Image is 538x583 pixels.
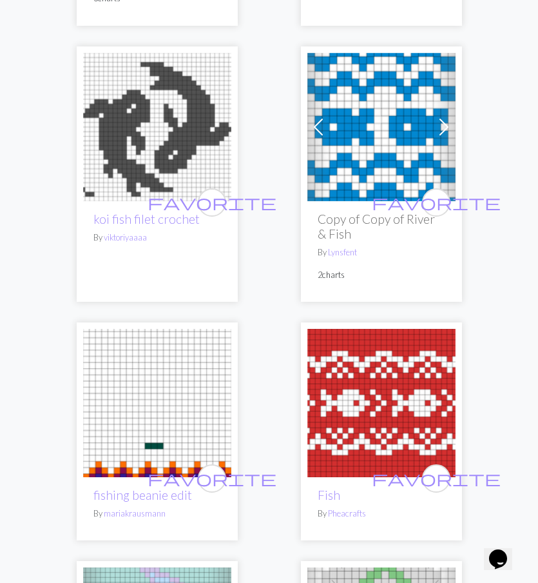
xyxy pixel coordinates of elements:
img: koi fish filet crochet [83,53,231,201]
a: viktoriyaaaa [104,232,147,242]
h2: Copy of Copy of River & Fish [318,212,445,241]
i: favourite [372,466,501,491]
p: By [318,508,445,520]
a: koi fish filet crochet [93,212,200,226]
span: favorite [148,468,276,488]
p: 2 charts [318,269,445,281]
p: By [93,232,221,244]
img: River & Fish [307,53,456,201]
img: Fish [307,329,456,477]
i: favourite [148,466,276,491]
a: River & Fish [307,119,456,132]
a: Lynsfent [328,247,357,257]
a: koi fish filet crochet [83,119,231,132]
a: fishing beanie edit [93,488,192,502]
p: By [93,508,221,520]
i: favourite [372,190,501,215]
button: favourite [198,188,226,217]
a: fishing beanie edit [83,395,231,408]
span: favorite [148,192,276,212]
a: Fish [318,488,340,502]
a: mariakrausmann [104,508,166,519]
span: favorite [372,192,501,212]
a: Pheacrafts [328,508,366,519]
p: By [318,246,445,259]
i: favourite [148,190,276,215]
button: favourite [422,188,450,217]
button: favourite [198,464,226,493]
iframe: chat widget [484,531,525,570]
span: favorite [372,468,501,488]
img: fishing beanie edit [83,329,231,477]
button: favourite [422,464,450,493]
a: Fish [307,395,456,408]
